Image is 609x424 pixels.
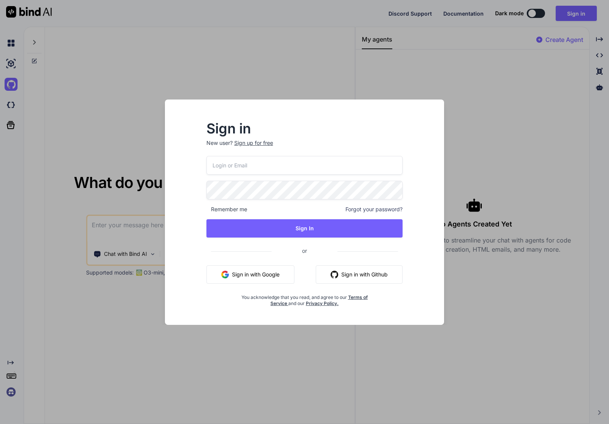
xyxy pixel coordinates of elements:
span: or [272,241,337,260]
button: Sign in with Github [316,265,403,284]
input: Login or Email [206,156,403,175]
button: Sign In [206,219,403,238]
h2: Sign in [206,122,403,135]
a: Terms of Service [270,294,368,306]
div: Sign up for free [234,139,273,147]
p: New user? [206,139,403,156]
img: github [331,271,338,278]
a: Privacy Policy. [306,300,339,306]
img: google [221,271,229,278]
div: You acknowledge that you read, and agree to our and our [239,290,370,307]
span: Forgot your password? [345,206,403,213]
button: Sign in with Google [206,265,294,284]
span: Remember me [206,206,247,213]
